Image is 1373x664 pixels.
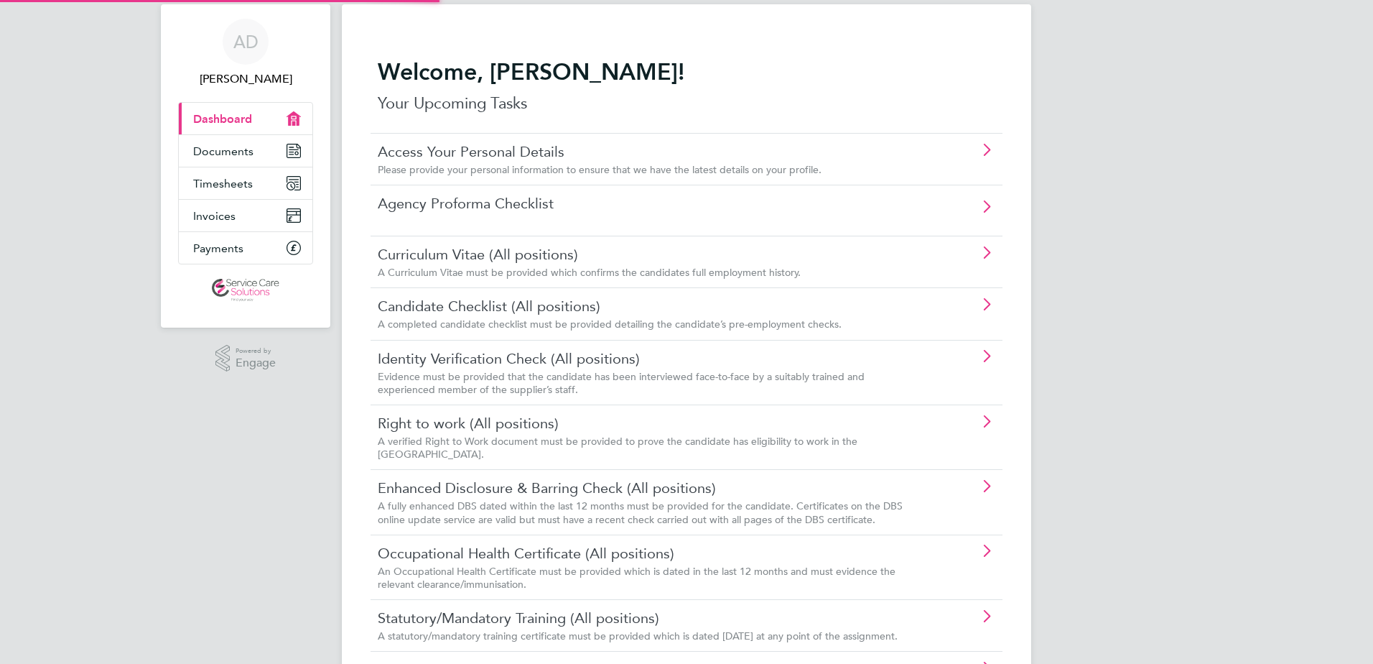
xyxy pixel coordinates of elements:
[236,345,276,357] span: Powered by
[378,479,914,497] a: Enhanced Disclosure & Barring Check (All positions)
[179,200,312,231] a: Invoices
[233,32,259,51] span: AD
[236,357,276,369] span: Engage
[178,279,313,302] a: Go to home page
[378,142,914,161] a: Access Your Personal Details
[378,414,914,433] a: Right to work (All positions)
[378,370,865,396] span: Evidence must be provided that the candidate has been interviewed face-to-face by a suitably trai...
[178,19,313,88] a: AD[PERSON_NAME]
[378,245,914,264] a: Curriculum Vitae (All positions)
[378,435,857,461] span: A verified Right to Work document must be provided to prove the candidate has eligibility to work...
[378,318,842,331] span: A completed candidate checklist must be provided detailing the candidate’s pre-employment checks.
[179,103,312,134] a: Dashboard
[215,345,276,372] a: Powered byEngage
[378,499,903,525] span: A fully enhanced DBS dated within the last 12 months must be provided for the candidate. Certific...
[378,266,801,279] span: A Curriculum Vitae must be provided which confirms the candidates full employment history.
[378,349,914,368] a: Identity Verification Check (All positions)
[193,209,236,223] span: Invoices
[193,112,252,126] span: Dashboard
[193,144,253,158] span: Documents
[378,194,914,213] a: Agency Proforma Checklist
[178,70,313,88] span: Alicia Diyyo
[179,135,312,167] a: Documents
[378,57,995,86] h2: Welcome, [PERSON_NAME]!
[212,279,279,302] img: servicecare-logo-retina.png
[378,544,914,563] a: Occupational Health Certificate (All positions)
[378,163,822,176] span: Please provide your personal information to ensure that we have the latest details on your profile.
[378,565,895,591] span: An Occupational Health Certificate must be provided which is dated in the last 12 months and must...
[179,167,312,199] a: Timesheets
[179,232,312,264] a: Payments
[378,609,914,627] a: Statutory/Mandatory Training (All positions)
[378,630,898,642] span: A statutory/mandatory training certificate must be provided which is dated [DATE] at any point of...
[193,177,253,190] span: Timesheets
[161,4,330,328] nav: Main navigation
[378,297,914,315] a: Candidate Checklist (All positions)
[378,92,995,115] p: Your Upcoming Tasks
[193,241,243,255] span: Payments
